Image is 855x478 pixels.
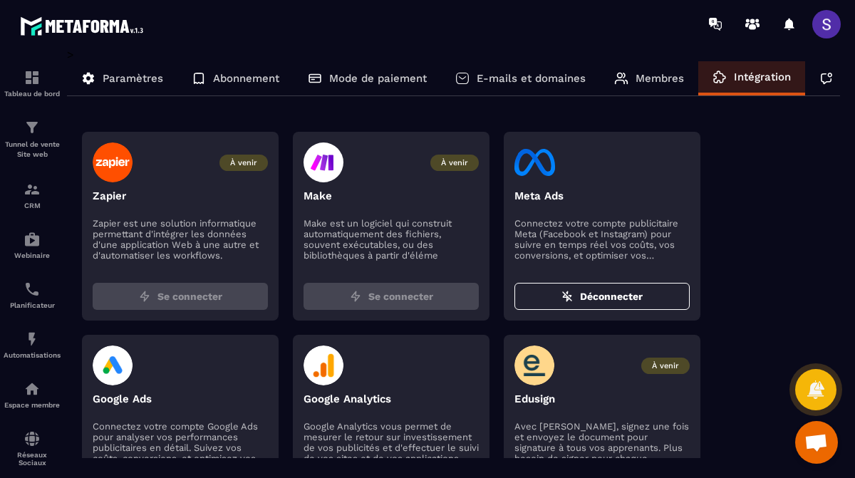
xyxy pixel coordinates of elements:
p: Make [304,189,479,202]
p: E-mails et domaines [477,72,586,85]
p: Tableau de bord [4,90,61,98]
a: schedulerschedulerPlanificateur [4,270,61,320]
span: À venir [641,358,690,374]
img: zap.8ac5aa27.svg [350,291,361,302]
p: Webinaire [4,251,61,259]
button: Se connecter [93,283,268,310]
img: facebook-logo.eb727249.svg [514,142,555,182]
span: À venir [219,155,268,171]
img: zapier-logo.003d59f5.svg [93,142,133,182]
img: make-logo.47d65c36.svg [304,142,343,182]
img: formation [24,69,41,86]
a: social-networksocial-networkRéseaux Sociaux [4,420,61,477]
p: Avec [PERSON_NAME], signez une fois et envoyez le document pour signature à tous vos apprenants. ... [514,421,690,464]
button: Déconnecter [514,283,690,310]
p: Make est un logiciel qui construit automatiquement des fichiers, souvent exécutables, ou des bibl... [304,218,479,261]
p: Mode de paiement [329,72,427,85]
span: Se connecter [368,289,433,303]
img: edusign-logo.5fe905fa.svg [514,345,555,385]
a: automationsautomationsWebinaire [4,220,61,270]
img: scheduler [24,281,41,298]
p: Tunnel de vente Site web [4,140,61,160]
p: Espace membre [4,401,61,409]
div: Ouvrir le chat [795,421,838,464]
a: formationformationTunnel de vente Site web [4,108,61,170]
a: automationsautomationsEspace membre [4,370,61,420]
img: google-analytics-logo.594682c4.svg [304,345,344,385]
img: logo [20,13,148,39]
p: Google Analytics [304,393,479,405]
p: Connectez votre compte Google Ads pour analyser vos performances publicitaires en détail. Suivez ... [93,421,268,464]
p: Google Analytics vous permet de mesurer le retour sur investissement de vos publicités et d'effec... [304,421,479,464]
p: Google Ads [93,393,268,405]
a: formationformationTableau de bord [4,58,61,108]
button: Se connecter [304,283,479,310]
img: zap.8ac5aa27.svg [139,291,150,302]
p: Paramètres [103,72,163,85]
p: Zapier [93,189,268,202]
p: Edusign [514,393,690,405]
a: formationformationCRM [4,170,61,220]
img: automations [24,380,41,398]
p: Réseaux Sociaux [4,451,61,467]
p: Abonnement [213,72,279,85]
img: formation [24,119,41,136]
img: google-ads-logo.4cdbfafa.svg [93,345,133,385]
span: À venir [430,155,479,171]
img: automations [24,331,41,348]
span: Déconnecter [580,289,643,303]
img: social-network [24,430,41,447]
p: Automatisations [4,351,61,359]
img: automations [24,231,41,248]
p: Meta Ads [514,189,690,202]
span: Se connecter [157,289,222,303]
img: zap-off.84e09383.svg [561,291,573,302]
p: Planificateur [4,301,61,309]
a: automationsautomationsAutomatisations [4,320,61,370]
p: Connectez votre compte publicitaire Meta (Facebook et Instagram) pour suivre en temps réel vos co... [514,218,690,261]
p: CRM [4,202,61,209]
p: Membres [636,72,684,85]
img: formation [24,181,41,198]
p: Zapier est une solution informatique permettant d'intégrer les données d'une application Web à un... [93,218,268,261]
p: Intégration [734,71,791,83]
